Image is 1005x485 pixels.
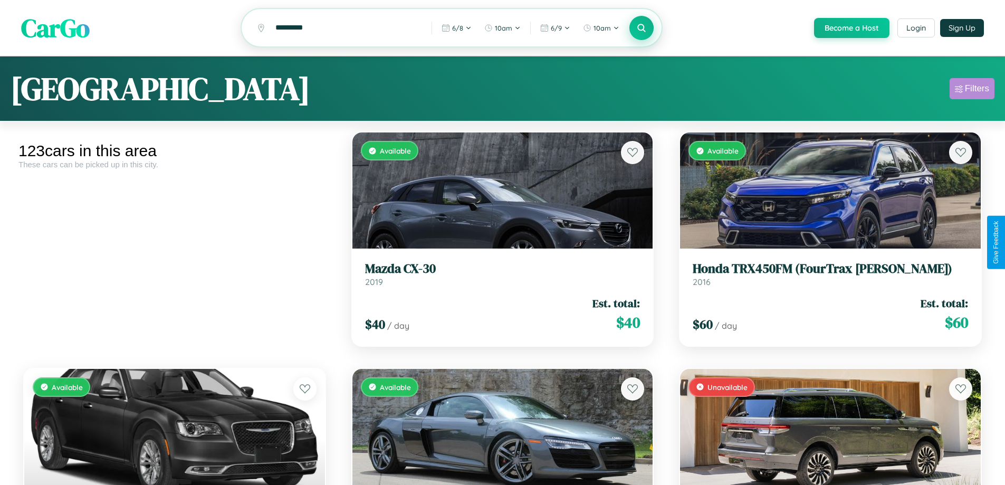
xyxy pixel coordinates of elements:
[594,24,611,32] span: 10am
[693,277,711,287] span: 2016
[707,383,748,392] span: Unavailable
[387,320,409,331] span: / day
[814,18,889,38] button: Become a Host
[921,296,968,311] span: Est. total:
[18,160,331,169] div: These cars can be picked up in this city.
[897,18,935,37] button: Login
[365,261,640,277] h3: Mazda CX-30
[693,261,968,277] h3: Honda TRX450FM (FourTrax [PERSON_NAME])
[992,221,1000,264] div: Give Feedback
[551,24,562,32] span: 6 / 9
[693,316,713,333] span: $ 60
[365,277,383,287] span: 2019
[436,20,477,36] button: 6/8
[940,19,984,37] button: Sign Up
[592,296,640,311] span: Est. total:
[715,320,737,331] span: / day
[18,142,331,160] div: 123 cars in this area
[365,261,640,287] a: Mazda CX-302019
[616,312,640,333] span: $ 40
[693,261,968,287] a: Honda TRX450FM (FourTrax [PERSON_NAME])2016
[535,20,576,36] button: 6/9
[11,67,310,110] h1: [GEOGRAPHIC_DATA]
[52,383,83,392] span: Available
[21,11,90,45] span: CarGo
[380,146,411,155] span: Available
[365,316,385,333] span: $ 40
[950,78,994,99] button: Filters
[479,20,526,36] button: 10am
[578,20,625,36] button: 10am
[495,24,512,32] span: 10am
[965,83,989,94] div: Filters
[380,383,411,392] span: Available
[945,312,968,333] span: $ 60
[452,24,463,32] span: 6 / 8
[707,146,739,155] span: Available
